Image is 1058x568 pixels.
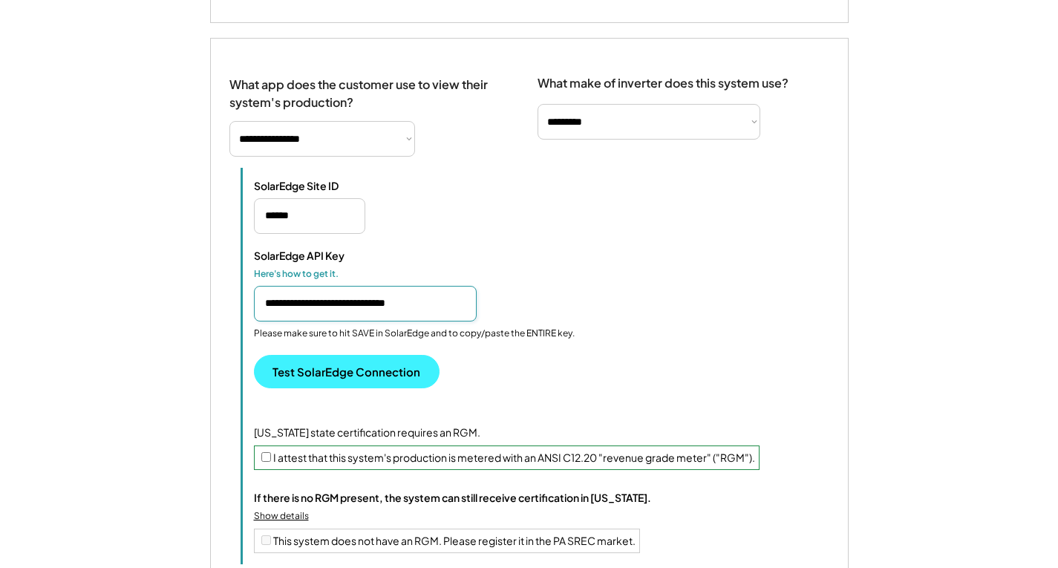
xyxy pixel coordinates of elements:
[254,425,829,440] div: [US_STATE] state certification requires an RGM.
[273,534,636,547] label: This system does not have an RGM. Please register it in the PA SREC market.
[254,491,651,504] div: If there is no RGM present, the system can still receive certification in [US_STATE].
[254,249,402,262] div: SolarEdge API Key
[254,268,402,280] div: Here's how to get it.
[254,179,402,192] div: SolarEdge Site ID
[254,327,575,340] div: Please make sure to hit SAVE in SolarEdge and to copy/paste the ENTIRE key.
[538,61,788,94] div: What make of inverter does this system use?
[273,451,755,464] label: I attest that this system's production is metered with an ANSI C12.20 "revenue grade meter" ("RGM").
[254,510,309,523] div: Show details
[229,61,508,111] div: What app does the customer use to view their system's production?
[254,355,440,388] button: Test SolarEdge Connection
